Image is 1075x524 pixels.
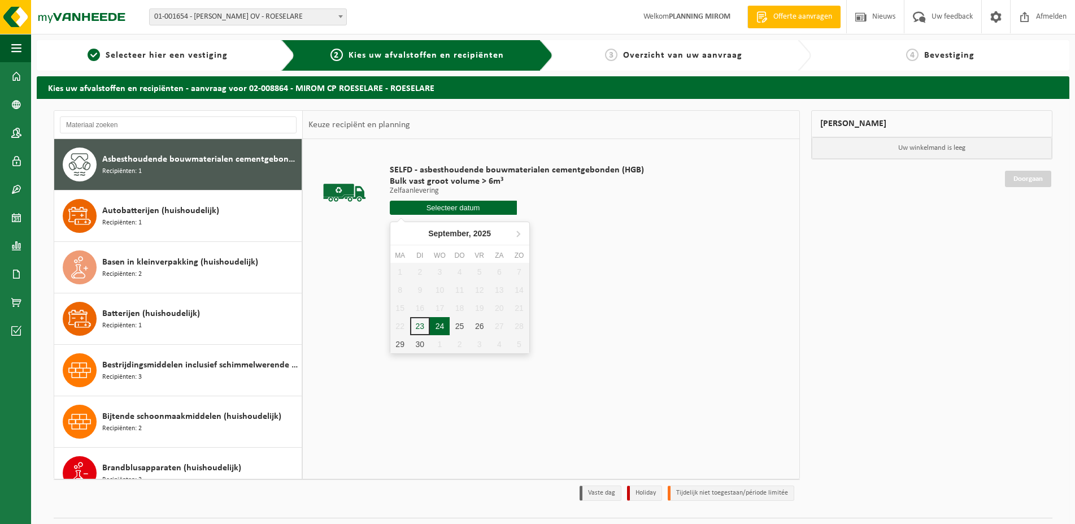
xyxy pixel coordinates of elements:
input: Materiaal zoeken [60,116,297,133]
input: Selecteer datum [390,201,517,215]
span: Bulk vast groot volume > 6m³ [390,176,644,187]
span: Recipiënten: 1 [102,166,142,177]
span: Bijtende schoonmaakmiddelen (huishoudelijk) [102,410,281,423]
span: Bestrijdingsmiddelen inclusief schimmelwerende beschermingsmiddelen (huishoudelijk) [102,358,299,372]
div: 23 [410,317,430,335]
span: Recipiënten: 1 [102,218,142,228]
div: 30 [410,335,430,353]
p: Zelfaanlevering [390,187,644,195]
span: Kies uw afvalstoffen en recipiënten [349,51,504,60]
button: Bestrijdingsmiddelen inclusief schimmelwerende beschermingsmiddelen (huishoudelijk) Recipiënten: 3 [54,345,302,396]
a: Doorgaan [1005,171,1051,187]
div: wo [430,250,450,261]
span: Selecteer hier een vestiging [106,51,228,60]
button: Brandblusapparaten (huishoudelijk) Recipiënten: 2 [54,448,302,499]
span: Asbesthoudende bouwmaterialen cementgebonden (hechtgebonden) [102,153,299,166]
div: zo [509,250,529,261]
span: Recipiënten: 2 [102,475,142,486]
button: Batterijen (huishoudelijk) Recipiënten: 1 [54,293,302,345]
div: 2 [450,335,469,353]
span: 4 [906,49,919,61]
span: Brandblusapparaten (huishoudelijk) [102,461,241,475]
div: vr [469,250,489,261]
div: 3 [469,335,489,353]
span: SELFD - asbesthoudende bouwmaterialen cementgebonden (HGB) [390,164,644,176]
div: 26 [469,317,489,335]
div: [PERSON_NAME] [811,110,1052,137]
div: za [489,250,509,261]
span: Overzicht van uw aanvraag [623,51,742,60]
button: Asbesthoudende bouwmaterialen cementgebonden (hechtgebonden) Recipiënten: 1 [54,139,302,190]
span: Recipiënten: 1 [102,321,142,331]
span: Recipiënten: 2 [102,269,142,280]
span: Offerte aanvragen [771,11,835,23]
div: do [450,250,469,261]
li: Tijdelijk niet toegestaan/période limitée [668,486,794,501]
span: Recipiënten: 3 [102,372,142,383]
a: 1Selecteer hier een vestiging [42,49,272,62]
span: Recipiënten: 2 [102,423,142,434]
span: 2 [330,49,343,61]
button: Autobatterijen (huishoudelijk) Recipiënten: 1 [54,190,302,242]
span: Basen in kleinverpakking (huishoudelijk) [102,255,258,269]
li: Vaste dag [580,486,621,501]
div: 24 [430,317,450,335]
button: Basen in kleinverpakking (huishoudelijk) Recipiënten: 2 [54,242,302,293]
strong: PLANNING MIROM [669,12,730,21]
div: 29 [390,335,410,353]
span: Bevestiging [924,51,974,60]
div: September, [424,224,495,242]
div: di [410,250,430,261]
span: 1 [88,49,100,61]
span: 01-001654 - MIROM ROESELARE OV - ROESELARE [149,8,347,25]
div: Keuze recipiënt en planning [303,111,416,139]
span: Autobatterijen (huishoudelijk) [102,204,219,218]
h2: Kies uw afvalstoffen en recipiënten - aanvraag voor 02-008864 - MIROM CP ROESELARE - ROESELARE [37,76,1069,98]
div: ma [390,250,410,261]
span: Batterijen (huishoudelijk) [102,307,200,321]
span: 3 [605,49,617,61]
span: 01-001654 - MIROM ROESELARE OV - ROESELARE [150,9,346,25]
p: Uw winkelmand is leeg [812,137,1052,159]
a: Offerte aanvragen [747,6,841,28]
div: 1 [430,335,450,353]
button: Bijtende schoonmaakmiddelen (huishoudelijk) Recipiënten: 2 [54,396,302,448]
i: 2025 [473,229,491,237]
li: Holiday [627,486,662,501]
div: 25 [450,317,469,335]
